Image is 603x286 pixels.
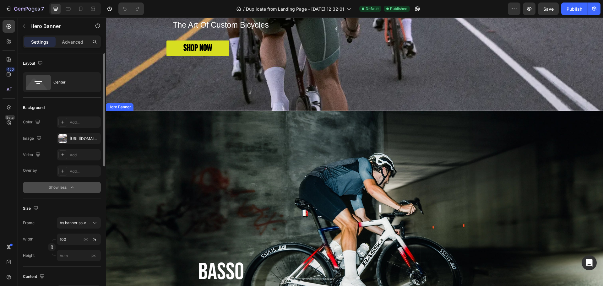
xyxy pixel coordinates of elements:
[23,182,101,193] button: Show less
[57,234,101,245] input: px%
[84,236,88,242] div: px
[70,152,99,158] div: Add...
[57,217,101,229] button: As banner source
[6,67,15,72] div: 450
[91,253,96,258] span: px
[31,39,49,45] p: Settings
[582,255,597,270] div: Open Intercom Messenger
[49,184,75,191] div: Show less
[23,204,40,213] div: Size
[23,134,43,143] div: Image
[1,87,26,92] div: Hero Banner
[82,235,90,243] button: %
[246,6,344,12] span: Duplicate from Landing Page - [DATE] 12:32:01
[23,168,37,173] div: Overlay
[57,250,101,261] input: px
[91,235,98,243] button: px
[118,3,144,15] div: Undo/Redo
[30,22,84,30] p: Hero Banner
[567,6,582,12] div: Publish
[41,5,44,13] p: 7
[93,236,96,242] div: %
[390,6,407,12] span: Published
[23,151,42,159] div: Video
[106,18,603,286] iframe: Design area
[23,220,35,226] label: Frame
[23,273,46,281] div: Content
[5,115,15,120] div: Beta
[70,120,99,125] div: Add...
[543,6,554,12] span: Save
[366,6,379,12] span: Default
[70,136,99,142] div: [URL][DOMAIN_NAME]
[561,3,588,15] button: Publish
[23,253,35,258] label: Height
[3,3,47,15] button: 7
[62,39,83,45] p: Advanced
[538,3,559,15] button: Save
[60,220,90,226] span: As banner source
[23,59,44,68] div: Layout
[23,118,41,127] div: Color
[53,75,92,89] div: Center
[23,105,45,111] div: Background
[23,236,33,242] label: Width
[70,169,99,174] div: Add...
[243,6,245,12] span: /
